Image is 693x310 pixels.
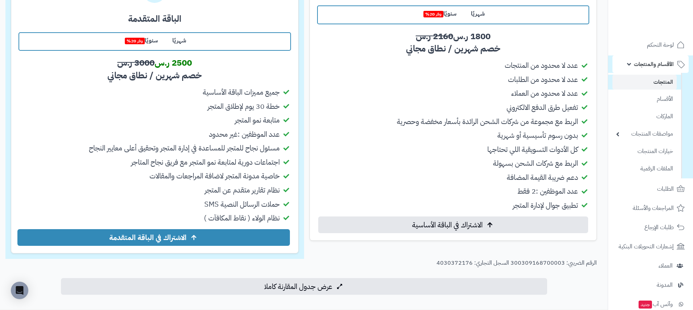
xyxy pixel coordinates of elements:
[317,60,590,71] li: عدد لا محدود من المنتجات
[406,30,500,55] span: 1800 ر.س خصم شهرين / نطاق مجاني
[612,276,689,294] a: المدونة
[317,102,590,113] li: تفعيل طرق الدفع الالكتروني
[11,282,28,299] div: Open Intercom Messenger
[264,282,332,291] span: عرض جدول المقارنة كاملا
[612,109,677,124] a: الماركات
[657,280,673,290] span: المدونة
[612,180,689,198] a: الطلبات
[612,161,677,177] a: الملفات الرقمية
[612,238,689,255] a: إشعارات التحويلات البنكية
[317,88,590,99] li: عدد لا محدود من العملاء
[612,257,689,274] a: العملاء
[317,158,590,169] li: الربط مع شركات الشحن بسهولة
[165,33,193,49] label: شهريًا
[19,143,291,153] li: مسئول نجاح للمتجر للمساعدة في إدارة المتجر وتحقيق أعلى معايير النجاح
[19,115,291,125] li: متابعة نمو المتجر
[19,199,291,210] li: حملات الرسائل النصية SMS
[464,6,492,22] label: شهريًا
[109,233,186,242] span: الاشتراك في الباقة المتقدمة
[414,6,464,22] label: سنويًا
[61,278,547,295] button: عرض جدول المقارنة كاملا
[116,33,165,49] label: سنويًا
[17,229,290,246] a: الاشتراك في الباقة المتقدمة
[19,171,291,181] li: خاصية مدونة المتجر لاضافة المراجعات والمقالات
[19,12,291,26] h4: الباقة المتقدمة
[317,200,590,211] li: تطبيق جوال لإدارة المتجر
[619,241,674,252] span: إشعارات التحويلات البنكية
[317,130,590,141] li: بدون رسوم تأسيسية أو شهرية
[412,220,483,229] span: الاشتراك في الباقة الأساسية
[657,184,674,194] span: الطلبات
[638,299,673,309] span: وآتس آب
[107,69,202,82] small: خصم شهرين / نطاق مجاني
[612,219,689,236] a: طلبات الإرجاع
[155,56,192,69] span: 2500 ر.س
[19,213,291,223] li: نظام الولاء ( نقاط المكافآت )
[644,222,674,232] span: طلبات الإرجاع
[19,101,291,112] li: خطة 30 يوم لإطلاق المتجر
[318,216,589,233] a: الاشتراك في الباقة الأساسية
[612,36,689,54] a: لوحة التحكم
[644,20,686,36] img: logo-2.png
[19,129,291,140] li: عدد الموظفين :غير محدود
[659,261,673,271] span: العملاء
[612,126,677,142] a: مواصفات المنتجات
[416,30,453,43] del: 2160 ر.س
[612,199,689,217] a: المراجعات والأسئلة
[317,186,590,197] li: عدد الموظفين :2 فقط
[125,38,145,44] span: وفر 20%
[612,91,677,107] a: الأقسام
[633,203,674,213] span: المراجعات والأسئلة
[317,172,590,183] li: دعم ضريبة القيمة المضافة
[639,301,652,309] span: جديد
[317,144,590,155] li: كل الأدوات التسويقية اللي تحتاجها
[19,157,291,168] li: اجتماعات دورية لمتابعة نمو المتجر مع فريق نجاح المتاجر
[117,56,155,69] del: 3000 ر.س
[634,59,674,69] span: الأقسام والمنتجات
[19,87,291,98] li: جميع مميزات الباقة الأساسية
[612,144,677,159] a: خيارات المنتجات
[423,11,443,17] span: وفر 20%
[612,75,677,90] a: المنتجات
[317,74,590,85] li: عدد لا محدود من الطلبات
[317,116,590,127] li: الربط مع مجموعة من شركات الشحن الرائدة بأسعار مخفضة وحصرية
[19,185,291,195] li: نظام تقارير متقدم عن المتجر
[647,40,674,50] span: لوحة التحكم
